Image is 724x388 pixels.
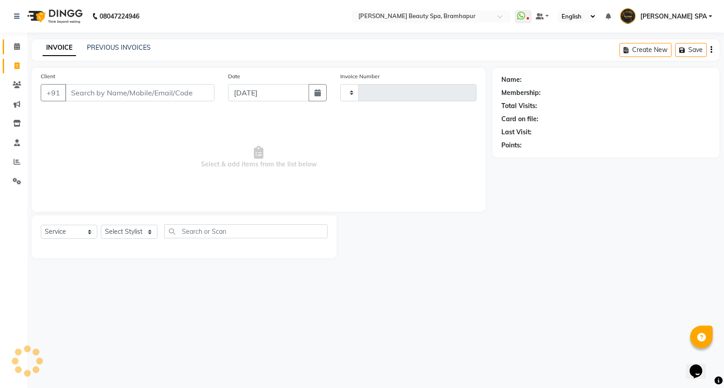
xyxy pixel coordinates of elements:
div: Membership: [501,88,541,98]
div: Name: [501,75,522,85]
button: Create New [619,43,672,57]
img: logo [23,4,85,29]
span: [PERSON_NAME] SPA [640,12,707,21]
label: Invoice Number [340,72,380,80]
iframe: chat widget [686,352,715,379]
button: Save [675,43,707,57]
label: Date [228,72,240,80]
div: Points: [501,141,522,150]
label: Client [41,72,55,80]
div: Total Visits: [501,101,537,111]
a: INVOICE [43,40,76,56]
button: +91 [41,84,66,101]
div: Card on file: [501,114,538,124]
img: ANANYA SPA [620,8,636,24]
a: PREVIOUS INVOICES [87,43,151,52]
input: Search or Scan [164,224,328,238]
input: Search by Name/Mobile/Email/Code [65,84,214,101]
div: Last Visit: [501,128,532,137]
span: Select & add items from the list below [41,112,476,203]
b: 08047224946 [100,4,139,29]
